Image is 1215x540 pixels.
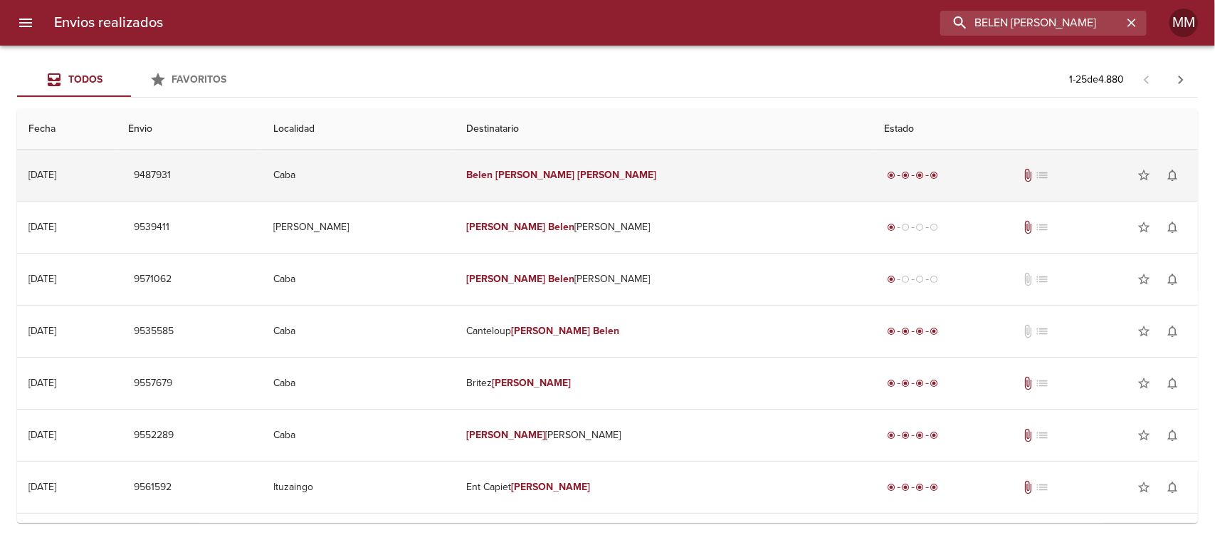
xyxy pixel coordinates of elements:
span: radio_button_unchecked [930,275,939,284]
button: Activar notificaciones [1158,317,1187,346]
span: radio_button_checked [930,327,939,336]
span: No tiene documentos adjuntos [1021,324,1036,338]
td: Caba [262,306,455,357]
em: Belen [466,169,493,181]
span: notifications_none [1165,480,1179,494]
div: [DATE] [28,169,56,181]
span: radio_button_checked [888,327,896,336]
td: Ituzaingo [262,462,455,513]
span: radio_button_checked [930,379,939,388]
span: No tiene pedido asociado [1036,376,1050,390]
span: radio_button_checked [888,275,896,284]
div: Abrir información de usuario [1169,9,1198,37]
button: Agregar a favoritos [1130,473,1158,502]
button: Activar notificaciones [1158,421,1187,450]
button: 9557679 [128,370,178,397]
span: radio_button_checked [902,327,910,336]
em: [PERSON_NAME] [577,169,656,181]
button: Agregar a favoritos [1130,161,1158,189]
button: 9571062 [128,266,177,293]
div: Entregado [885,428,942,442]
span: No tiene pedido asociado [1036,220,1050,234]
span: No tiene pedido asociado [1036,480,1050,494]
th: Localidad [262,109,455,150]
span: radio_button_checked [916,379,925,388]
td: Caba [262,410,455,461]
button: Activar notificaciones [1158,265,1187,294]
span: Tiene documentos adjuntos [1021,480,1036,494]
p: 1 - 25 de 4.880 [1069,73,1124,87]
span: Favoritos [172,73,227,85]
span: notifications_none [1165,272,1179,286]
em: [PERSON_NAME] [511,325,590,337]
button: 9539411 [128,214,175,241]
button: Agregar a favoritos [1130,317,1158,346]
span: Pagina anterior [1130,72,1164,86]
em: [PERSON_NAME] [492,377,571,389]
td: [PERSON_NAME] [455,202,873,253]
span: notifications_none [1165,220,1179,234]
td: Caba [262,254,455,305]
td: [PERSON_NAME] [455,254,873,305]
button: 9552289 [128,422,179,449]
span: star_border [1137,324,1151,338]
td: Caba [262,358,455,409]
span: star_border [1137,272,1151,286]
button: Agregar a favoritos [1130,421,1158,450]
button: 9535585 [128,318,179,345]
span: radio_button_checked [902,171,910,180]
span: radio_button_checked [916,431,925,440]
button: Activar notificaciones [1158,213,1187,242]
span: 9557679 [134,375,172,393]
div: [DATE] [28,377,56,389]
span: Tiene documentos adjuntos [1021,428,1036,442]
span: radio_button_unchecked [916,223,925,232]
div: Entregado [885,376,942,390]
td: Caba [262,150,455,201]
span: radio_button_unchecked [902,223,910,232]
span: radio_button_checked [888,171,896,180]
span: 9487931 [134,167,171,185]
td: Ent Capiet [455,462,873,513]
button: Agregar a favoritos [1130,265,1158,294]
span: radio_button_unchecked [902,275,910,284]
span: radio_button_checked [902,483,910,492]
span: radio_button_checked [916,171,925,180]
span: notifications_none [1165,168,1179,182]
h6: Envios realizados [54,11,163,34]
span: radio_button_checked [930,431,939,440]
div: [DATE] [28,481,56,493]
span: No tiene pedido asociado [1036,324,1050,338]
div: Entregado [885,480,942,494]
div: Entregado [885,168,942,182]
button: 9561592 [128,474,177,501]
span: star_border [1137,168,1151,182]
div: [DATE] [28,325,56,337]
span: Pagina siguiente [1164,63,1198,97]
div: [DATE] [28,273,56,285]
div: Generado [885,220,942,234]
span: radio_button_checked [916,483,925,492]
th: Fecha [17,109,117,150]
span: notifications_none [1165,376,1179,390]
span: radio_button_unchecked [930,223,939,232]
span: Tiene documentos adjuntos [1021,220,1036,234]
span: notifications_none [1165,428,1179,442]
span: No tiene pedido asociado [1036,272,1050,286]
span: radio_button_checked [888,379,896,388]
button: Activar notificaciones [1158,369,1187,398]
span: radio_button_checked [888,431,896,440]
em: Belen [548,273,574,285]
span: star_border [1137,376,1151,390]
span: Todos [68,73,102,85]
span: star_border [1137,428,1151,442]
div: Entregado [885,324,942,338]
span: radio_button_checked [930,483,939,492]
em: [PERSON_NAME] [511,481,590,493]
span: Tiene documentos adjuntos [1021,168,1036,182]
em: Belen [593,325,619,337]
div: [DATE] [28,429,56,441]
button: 9487931 [128,162,177,189]
em: [PERSON_NAME] [466,221,545,233]
td: [PERSON_NAME] [262,202,455,253]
